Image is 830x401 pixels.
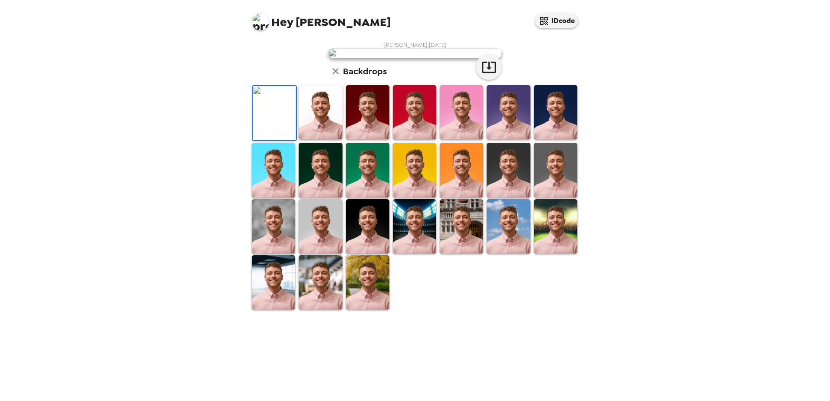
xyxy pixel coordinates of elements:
h6: Backdrops [343,64,387,78]
span: [PERSON_NAME] [252,9,391,28]
button: IDcode [535,13,578,28]
img: Original [253,86,296,140]
span: Hey [271,14,293,30]
img: user [328,49,502,58]
span: [PERSON_NAME] , [DATE] [384,41,446,49]
img: profile pic [252,13,269,30]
